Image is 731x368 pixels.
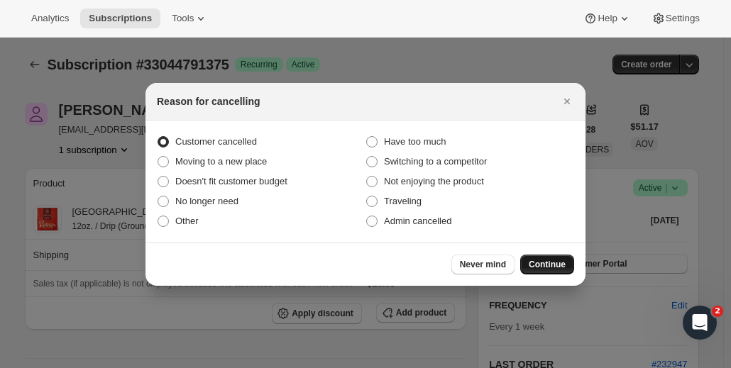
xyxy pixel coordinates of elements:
[175,156,267,167] span: Moving to a new place
[157,94,260,108] h2: Reason for cancelling
[172,13,194,24] span: Tools
[643,9,708,28] button: Settings
[89,13,152,24] span: Subscriptions
[712,306,723,317] span: 2
[529,259,566,270] span: Continue
[451,255,515,274] button: Never mind
[384,216,451,226] span: Admin cancelled
[23,9,77,28] button: Analytics
[163,9,216,28] button: Tools
[460,259,506,270] span: Never mind
[557,91,577,111] button: Close
[384,196,422,206] span: Traveling
[175,196,238,206] span: No longer need
[666,13,700,24] span: Settings
[175,216,199,226] span: Other
[175,136,257,147] span: Customer cancelled
[520,255,574,274] button: Continue
[80,9,160,28] button: Subscriptions
[683,306,717,340] iframe: Intercom live chat
[575,9,639,28] button: Help
[384,136,446,147] span: Have too much
[598,13,617,24] span: Help
[384,176,484,186] span: Not enjoying the product
[175,176,287,186] span: Doesn't fit customer budget
[384,156,487,167] span: Switching to a competitor
[31,13,69,24] span: Analytics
